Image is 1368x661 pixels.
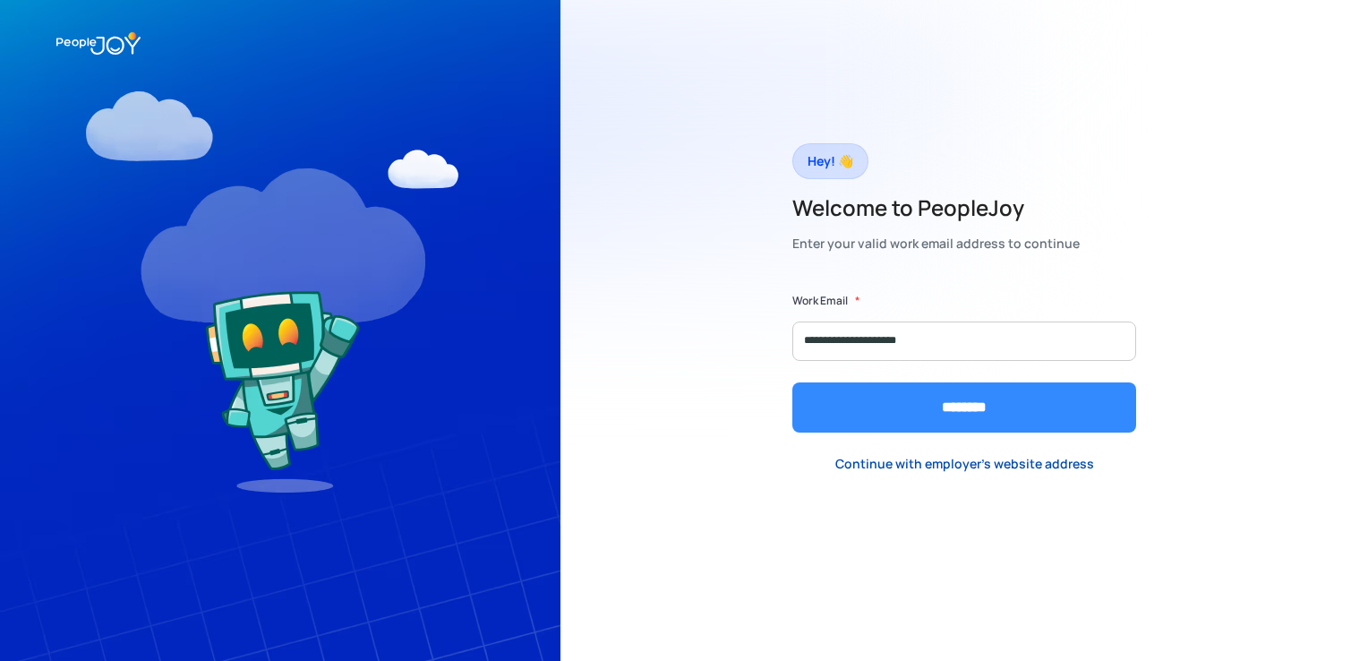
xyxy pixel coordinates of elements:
[808,149,853,174] div: Hey! 👋
[792,231,1080,256] div: Enter your valid work email address to continue
[821,446,1108,483] a: Continue with employer's website address
[835,455,1094,473] div: Continue with employer's website address
[792,292,848,310] label: Work Email
[792,292,1136,433] form: Form
[792,193,1080,222] h2: Welcome to PeopleJoy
